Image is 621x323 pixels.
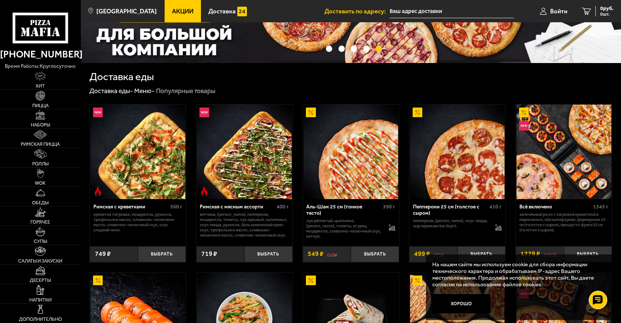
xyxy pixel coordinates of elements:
[277,204,289,210] span: 400 г
[199,186,209,196] img: Острое блюдо
[600,12,614,16] span: 0 шт.
[89,87,133,95] a: Доставка еды-
[304,105,399,200] img: Аль-Шам 25 см (тонкое тесто)
[308,251,324,257] span: 549 ₽
[413,204,488,216] div: Пепперони 25 см (толстое с сыром)
[29,297,52,302] span: Напитки
[172,8,194,14] span: Акции
[35,181,46,185] span: WOK
[18,258,62,263] span: Салаты и закуски
[489,204,502,210] span: 410 г
[138,246,186,262] button: Выбрать
[306,108,316,117] img: Акционный
[306,276,316,285] img: Акционный
[306,218,382,239] p: лук репчатый, цыпленок, [PERSON_NAME], томаты, огурец, моцарелла, сливочно-чесночный соус, кетчуп.
[200,212,289,238] p: ветчина, [PERSON_NAME], пепперони, моцарелла, томаты, лук красный, халапеньо, соус-пицца, руккола...
[593,204,608,210] span: 1345 г
[376,46,382,52] button: точки переключения
[32,200,49,205] span: Обеды
[306,204,381,216] div: Аль-Шам 25 см (тонкое тесто)
[409,105,505,200] a: АкционныйПепперони 25 см (толстое с сыром)
[90,105,186,200] a: НовинкаОстрое блюдоРимская с креветками
[432,294,490,313] button: Хорошо
[519,212,608,233] p: Запечённый ролл с тигровой креветкой и пармезаном, Эби Калифорния, Фермерская 25 см (толстое с сы...
[383,204,395,210] span: 390 г
[363,46,370,52] button: точки переключения
[30,278,51,283] span: Десерты
[93,212,182,233] p: креветка тигровая, моцарелла, руккола, трюфельное масло, оливково-чесночное масло, сливочно-чесно...
[413,218,489,229] p: пепперони, [PERSON_NAME], соус-пицца, сыр пармезан (на борт).
[134,87,155,95] a: Меню-
[410,105,505,200] img: Пепперони 25 см (толстое с сыром)
[519,204,591,210] div: Всё включено
[564,246,612,262] button: Выбрать
[156,87,215,95] div: Популярные товары
[519,108,529,117] img: Акционный
[516,105,612,200] a: АкционныйНовинкаВсё включено
[244,246,293,262] button: Выбрать
[93,108,103,117] img: Новинка
[414,251,430,257] span: 499 ₽
[93,204,168,210] div: Римская с креветками
[95,251,111,257] span: 749 ₽
[432,261,601,288] p: На нашем сайте мы используем cookie для сбора информации технического характера и обрабатываем IP...
[413,108,422,117] img: Акционный
[324,8,390,14] span: Доставить по адресу:
[338,46,345,52] button: точки переключения
[544,251,556,257] s: 2306 ₽
[519,121,529,131] img: Новинка
[327,251,337,257] s: 618 ₽
[19,317,62,322] span: Дополнительно
[196,105,293,200] a: НовинкаОстрое блюдоРимская с мясным ассорти
[200,204,275,210] div: Римская с мясным ассорти
[303,105,399,200] a: АкционныйАль-Шам 25 см (тонкое тесто)
[351,246,399,262] button: Выбрать
[21,142,60,146] span: Римская пицца
[351,46,357,52] button: точки переключения
[201,251,217,257] span: 719 ₽
[93,276,103,285] img: Акционный
[30,220,50,224] span: Горячее
[96,8,157,14] span: [GEOGRAPHIC_DATA]
[390,4,514,18] input: Ваш адрес доставки
[550,8,567,14] span: Войти
[93,186,103,196] img: Острое блюдо
[32,103,49,108] span: Пицца
[458,246,506,262] button: Выбрать
[32,161,49,166] span: Роллы
[237,7,247,16] img: 15daf4d41897b9f0e9f617042186c801.svg
[516,105,611,200] img: Всё включено
[199,108,209,117] img: Новинка
[326,46,332,52] button: точки переключения
[36,83,45,88] span: Хит
[90,105,185,200] img: Римская с креветками
[413,276,422,285] img: Акционный
[34,239,47,244] span: Супы
[433,251,444,257] s: 591 ₽
[170,204,182,210] span: 360 г
[521,251,540,257] span: 1779 ₽
[600,6,614,11] span: 0 руб.
[208,8,236,14] span: Доставка
[197,105,292,200] img: Римская с мясным ассорти
[89,72,154,82] h1: Доставка еды
[31,122,50,127] span: Наборы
